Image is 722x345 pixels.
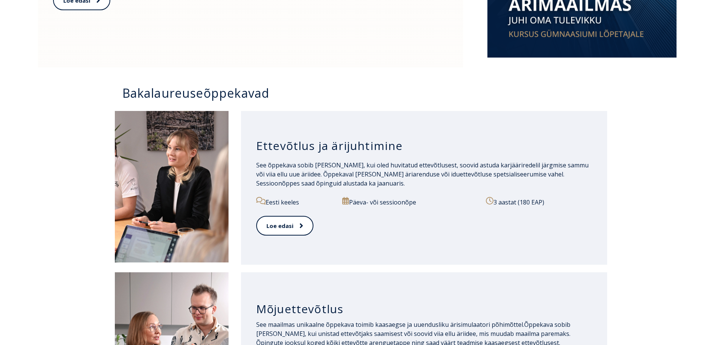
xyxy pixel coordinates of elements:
[256,320,524,329] span: See maailmas unikaalne õppekava toimib kaasaegse ja uuendusliku ärisimulaatori põhimõttel.
[256,161,589,187] span: See õppekava sobib [PERSON_NAME], kui oled huvitatud ettevõtlusest, soovid astuda karjääriredelil...
[256,139,592,153] h3: Ettevõtlus ja ärijuhtimine
[486,197,592,207] p: 3 aastat (180 EAP)
[256,197,334,207] p: Eesti keeles
[115,111,229,262] img: Ettevõtlus ja ärijuhtimine
[256,302,592,316] h3: Mõjuettevõtlus
[256,216,313,236] a: Loe edasi
[342,197,477,207] p: Päeva- või sessioonõpe
[122,86,608,100] h3: Bakalaureuseõppekavad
